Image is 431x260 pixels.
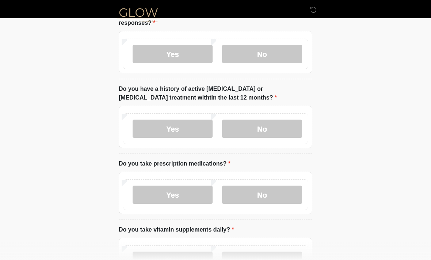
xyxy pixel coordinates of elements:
img: Glow Medical Spa Logo [111,5,165,24]
label: Yes [133,186,213,204]
label: No [222,45,302,63]
label: Do you take prescription medications? [119,159,230,168]
label: No [222,120,302,138]
label: Do you have a history of active [MEDICAL_DATA] or [MEDICAL_DATA] treatment withtin the last 12 mo... [119,85,312,102]
label: Yes [133,120,213,138]
label: No [222,186,302,204]
label: Do you take vitamin supplements daily? [119,225,234,234]
label: Yes [133,45,213,63]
